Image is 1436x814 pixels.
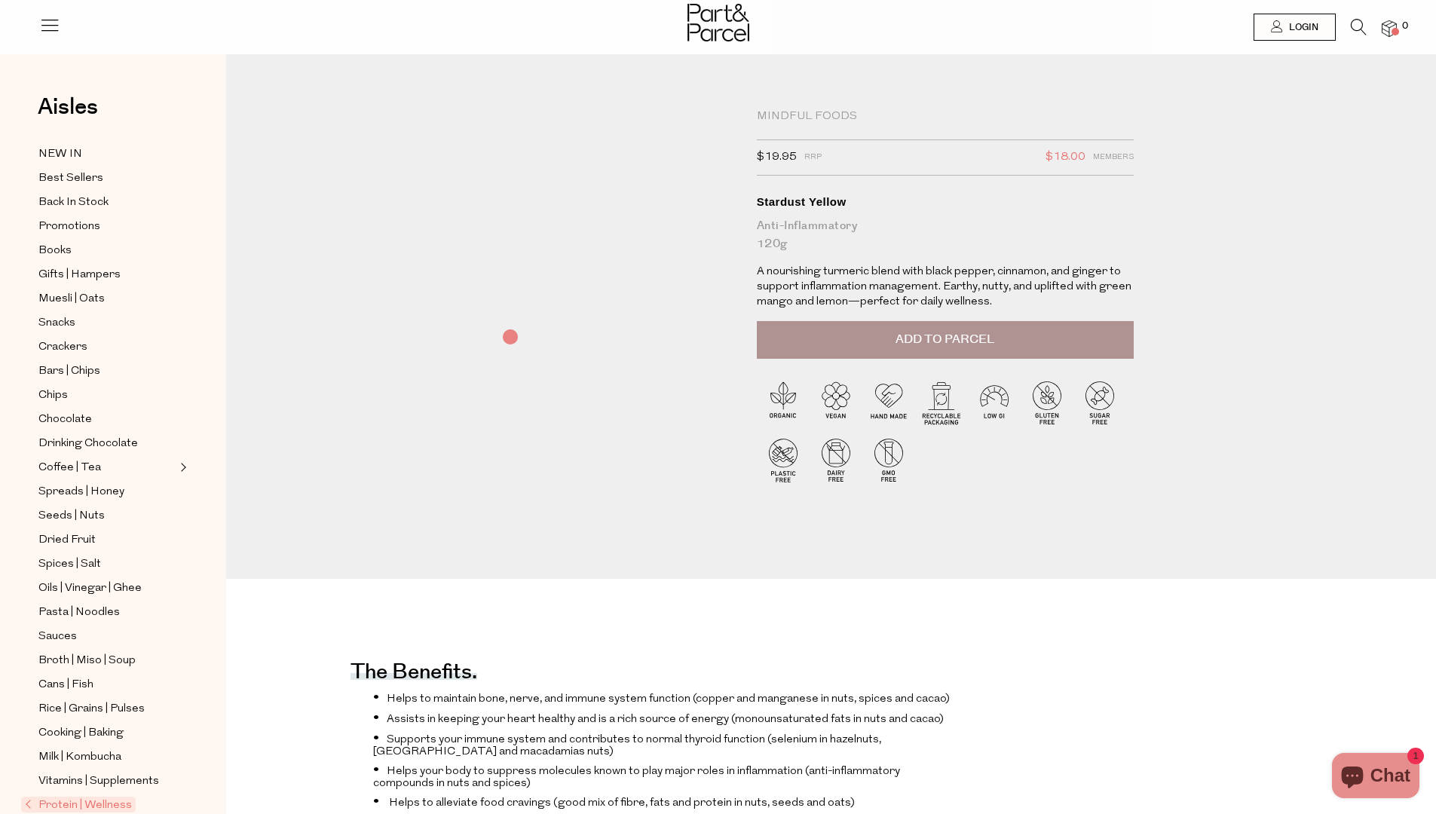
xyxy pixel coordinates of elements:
[38,507,105,525] span: Seeds | Nuts
[968,376,1021,429] img: P_P-ICONS-Live_Bec_V11_Low_Gi.svg
[38,435,138,453] span: Drinking Chocolate
[38,170,103,188] span: Best Sellers
[38,580,142,598] span: Oils | Vinegar | Ghee
[1327,753,1424,802] inbox-online-store-chat: Shopify online store chat
[38,579,176,598] a: Oils | Vinegar | Ghee
[373,731,961,757] li: Supports your immune system and contributes to normal thyroid function (selenium in hazelnuts, [G...
[862,376,915,429] img: P_P-ICONS-Live_Bec_V11_Handmade.svg
[38,700,145,718] span: Rice | Grains | Pulses
[38,145,82,164] span: NEW IN
[38,652,136,670] span: Broth | Miso | Soup
[38,266,121,284] span: Gifts | Hampers
[804,148,822,167] span: RRP
[25,796,176,814] a: Protein | Wellness
[1021,376,1073,429] img: P_P-ICONS-Live_Bec_V11_Gluten_Free.svg
[38,217,176,236] a: Promotions
[1382,20,1397,36] a: 0
[38,748,121,767] span: Milk | Kombucha
[757,194,1134,210] div: Stardust Yellow
[21,797,136,812] span: Protein | Wellness
[38,483,124,501] span: Spreads | Honey
[862,433,915,486] img: P_P-ICONS-Live_Bec_V11_GMO_Free.svg
[1093,148,1134,167] span: Members
[38,724,124,742] span: Cooking | Baking
[38,434,176,453] a: Drinking Chocolate
[38,242,72,260] span: Books
[757,433,810,486] img: P_P-ICONS-Live_Bec_V11_Plastic_Free.svg
[38,531,96,549] span: Dried Fruit
[38,265,176,284] a: Gifts | Hampers
[915,376,968,429] img: P_P-ICONS-Live_Bec_V11_Recyclable_Packaging.svg
[38,555,101,574] span: Spices | Salt
[38,194,109,212] span: Back In Stock
[810,376,862,429] img: P_P-ICONS-Live_Bec_V11_Vegan.svg
[38,90,98,124] span: Aisles
[38,338,87,357] span: Crackers
[38,651,176,670] a: Broth | Miso | Soup
[38,386,176,405] a: Chips
[38,411,92,429] span: Chocolate
[1398,20,1412,33] span: 0
[1046,148,1085,167] span: $18.00
[38,458,176,477] a: Coffee | Tea
[1254,14,1336,41] a: Login
[38,338,176,357] a: Crackers
[896,331,994,348] span: Add to Parcel
[38,482,176,501] a: Spreads | Honey
[38,724,176,742] a: Cooking | Baking
[757,109,1134,124] div: Mindful Foods
[38,773,159,791] span: Vitamins | Supplements
[38,314,75,332] span: Snacks
[1285,21,1318,34] span: Login
[38,676,93,694] span: Cans | Fish
[38,604,120,622] span: Pasta | Noodles
[38,531,176,549] a: Dried Fruit
[38,772,176,791] a: Vitamins | Supplements
[38,218,100,236] span: Promotions
[176,458,187,476] button: Expand/Collapse Coffee | Tea
[757,148,797,167] span: $19.95
[38,290,105,308] span: Muesli | Oats
[38,555,176,574] a: Spices | Salt
[757,217,1134,253] div: Anti-Inflammatory 120g
[38,675,176,694] a: Cans | Fish
[687,4,749,41] img: Part&Parcel
[38,289,176,308] a: Muesli | Oats
[757,321,1134,359] button: Add to Parcel
[373,711,961,726] li: Assists in keeping your heart healthy and is a rich source of energy (monounsaturated fats in nut...
[810,433,862,486] img: P_P-ICONS-Live_Bec_V11_Dairy_Free.svg
[38,362,176,381] a: Bars | Chips
[351,669,477,680] h4: The benefits.
[38,387,68,405] span: Chips
[38,96,98,133] a: Aisles
[373,763,961,789] li: Helps your body to suppress molecules known to play major roles in inflammation (anti-inflammator...
[38,748,176,767] a: Milk | Kombucha
[38,145,176,164] a: NEW IN
[757,265,1134,310] p: A nourishing turmeric blend with black pepper, cinnamon, and ginger to support inflammation manag...
[38,193,176,212] a: Back In Stock
[373,794,961,809] li: Helps to alleviate food cravings (good mix of fibre, fats and protein in nuts, seeds and oats)
[38,363,100,381] span: Bars | Chips
[373,690,961,705] li: Helps to maintain bone, nerve, and immune system function (copper and manganese in nuts, spices a...
[38,603,176,622] a: Pasta | Noodles
[520,746,610,757] span: macadamias nuts
[38,241,176,260] a: Books
[38,699,176,718] a: Rice | Grains | Pulses
[757,376,810,429] img: P_P-ICONS-Live_Bec_V11_Organic.svg
[38,627,176,646] a: Sauces
[38,410,176,429] a: Chocolate
[38,314,176,332] a: Snacks
[38,506,176,525] a: Seeds | Nuts
[1073,376,1126,429] img: P_P-ICONS-Live_Bec_V11_Sugar_Free.svg
[38,459,101,477] span: Coffee | Tea
[38,169,176,188] a: Best Sellers
[38,628,77,646] span: Sauces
